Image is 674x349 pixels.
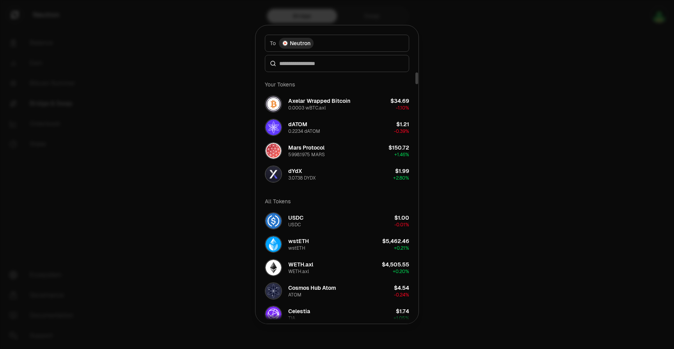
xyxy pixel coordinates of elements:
[266,283,281,299] img: ATOM Logo
[393,175,409,181] span: + 2.80%
[288,315,295,321] div: TIA
[288,105,326,111] div: 0.0003 wBTC.axl
[382,261,409,268] div: $4,505.55
[394,292,409,298] span: -0.24%
[266,166,281,182] img: DYDX Logo
[288,97,350,105] div: Axelar Wrapped Bitcoin
[260,209,414,233] button: USDC LogoUSDCUSDC$1.00-0.01%
[288,284,336,292] div: Cosmos Hub Atom
[260,194,414,209] div: All Tokens
[260,256,414,279] button: WETH.axl LogoWETH.axlWETH.axl$4,505.55+0.20%
[265,35,409,52] button: ToNeutron LogoNeutron
[394,245,409,251] span: + 0.21%
[290,39,310,47] span: Neutron
[266,307,281,322] img: TIA Logo
[266,236,281,252] img: wstETH Logo
[288,128,320,134] div: 0.2234 dATOM
[288,144,325,152] div: Mars Protocol
[288,214,303,222] div: USDC
[382,237,409,245] div: $5,462.46
[394,315,409,321] span: + 1.05%
[288,222,301,228] div: USDC
[394,152,409,158] span: + 1.46%
[266,213,281,229] img: USDC Logo
[260,162,414,186] button: DYDX LogodYdX3.0738 DYDX$1.99+2.80%
[288,261,313,268] div: WETH.axl
[394,222,409,228] span: -0.01%
[396,105,409,111] span: -1.10%
[266,143,281,159] img: MARS Logo
[395,167,409,175] div: $1.99
[260,279,414,303] button: ATOM LogoCosmos Hub AtomATOM$4.54-0.24%
[396,120,409,128] div: $1.21
[283,41,287,46] img: Neutron Logo
[388,144,409,152] div: $150.72
[260,92,414,116] button: wBTC.axl LogoAxelar Wrapped Bitcoin0.0003 wBTC.axl$34.69-1.10%
[396,307,409,315] div: $1.74
[288,268,309,275] div: WETH.axl
[266,260,281,275] img: WETH.axl Logo
[390,97,409,105] div: $34.69
[260,233,414,256] button: wstETH LogowstETHwstETH$5,462.46+0.21%
[270,39,276,47] span: To
[288,292,302,298] div: ATOM
[260,139,414,162] button: MARS LogoMars Protocol5998.1975 MARS$150.72+1.46%
[260,77,414,92] div: Your Tokens
[288,120,307,128] div: dATOM
[288,307,310,315] div: Celestia
[266,120,281,135] img: dATOM Logo
[393,268,409,275] span: + 0.20%
[266,96,281,112] img: wBTC.axl Logo
[288,175,316,181] div: 3.0738 DYDX
[260,116,414,139] button: dATOM LogodATOM0.2234 dATOM$1.21-0.39%
[288,237,309,245] div: wstETH
[288,245,305,251] div: wstETH
[260,303,414,326] button: TIA LogoCelestiaTIA$1.74+1.05%
[288,167,302,175] div: dYdX
[394,128,409,134] span: -0.39%
[288,152,325,158] div: 5998.1975 MARS
[394,214,409,222] div: $1.00
[394,284,409,292] div: $4.54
